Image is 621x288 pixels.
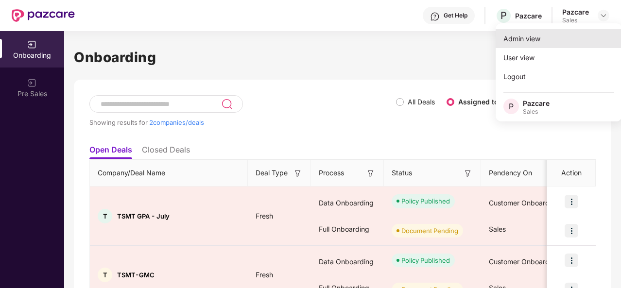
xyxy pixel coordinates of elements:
[117,212,170,220] span: TSMT GPA - July
[293,169,303,178] img: svg+xml;base64,PHN2ZyB3aWR0aD0iMTYiIGhlaWdodD0iMTYiIHZpZXdCb3g9IjAgMCAxNiAxNiIgZmlsbD0ibm9uZSIgeG...
[319,168,344,178] span: Process
[565,195,578,208] img: icon
[27,40,37,50] img: svg+xml;base64,PHN2ZyB3aWR0aD0iMjAiIGhlaWdodD0iMjAiIHZpZXdCb3g9IjAgMCAyMCAyMCIgZmlsbD0ibm9uZSIgeG...
[401,196,450,206] div: Policy Published
[248,271,281,279] span: Fresh
[98,268,112,282] div: T
[547,160,596,186] th: Action
[117,271,155,279] span: TSMT-GMC
[311,249,384,275] div: Data Onboarding
[401,226,458,236] div: Document Pending
[430,12,440,21] img: svg+xml;base64,PHN2ZyBpZD0iSGVscC0zMngzMiIgeG1sbnM9Imh0dHA6Ly93d3cudzMub3JnLzIwMDAvc3ZnIiB3aWR0aD...
[27,78,37,88] img: svg+xml;base64,PHN2ZyB3aWR0aD0iMjAiIGhlaWdodD0iMjAiIHZpZXdCb3g9IjAgMCAyMCAyMCIgZmlsbD0ibm9uZSIgeG...
[256,168,288,178] span: Deal Type
[401,255,450,265] div: Policy Published
[89,119,396,126] div: Showing results for
[489,257,559,266] span: Customer Onboarding
[89,145,132,159] li: Open Deals
[392,168,412,178] span: Status
[515,11,542,20] div: Pazcare
[142,145,190,159] li: Closed Deals
[565,224,578,237] img: icon
[98,209,112,223] div: T
[74,47,611,68] h1: Onboarding
[311,190,384,216] div: Data Onboarding
[311,216,384,242] div: Full Onboarding
[600,12,607,19] img: svg+xml;base64,PHN2ZyBpZD0iRHJvcGRvd24tMzJ4MzIiIHhtbG5zPSJodHRwOi8vd3d3LnczLm9yZy8yMDAwL3N2ZyIgd2...
[458,98,511,106] label: Assigned to me
[500,10,507,21] span: P
[523,99,550,108] div: Pazcare
[90,160,248,186] th: Company/Deal Name
[408,98,435,106] label: All Deals
[149,119,204,126] span: 2 companies/deals
[463,169,473,178] img: svg+xml;base64,PHN2ZyB3aWR0aD0iMTYiIGhlaWdodD0iMTYiIHZpZXdCb3g9IjAgMCAxNiAxNiIgZmlsbD0ibm9uZSIgeG...
[565,254,578,267] img: icon
[12,9,75,22] img: New Pazcare Logo
[221,98,232,110] img: svg+xml;base64,PHN2ZyB3aWR0aD0iMjQiIGhlaWdodD0iMjUiIHZpZXdCb3g9IjAgMCAyNCAyNSIgZmlsbD0ibm9uZSIgeG...
[523,108,550,116] div: Sales
[562,17,589,24] div: Sales
[489,225,506,233] span: Sales
[444,12,467,19] div: Get Help
[489,168,532,178] span: Pendency On
[366,169,376,178] img: svg+xml;base64,PHN2ZyB3aWR0aD0iMTYiIGhlaWdodD0iMTYiIHZpZXdCb3g9IjAgMCAxNiAxNiIgZmlsbD0ibm9uZSIgeG...
[509,101,514,112] span: P
[489,199,559,207] span: Customer Onboarding
[562,7,589,17] div: Pazcare
[248,212,281,220] span: Fresh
